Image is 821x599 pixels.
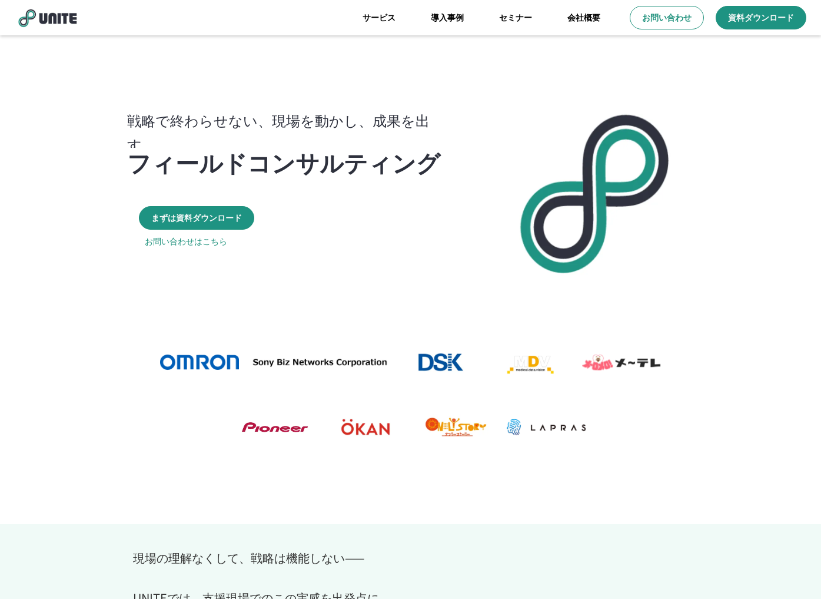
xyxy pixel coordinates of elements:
[716,6,806,29] a: 資料ダウンロード
[642,12,692,24] p: お問い合わせ
[139,206,254,230] a: まずは資料ダウンロード
[630,6,704,29] a: お問い合わせ
[145,236,227,247] a: お問い合わせはこちら
[127,148,440,176] p: フィールドコンサルティング
[151,212,242,224] p: まずは資料ダウンロード
[127,108,453,157] p: 戦略で終わらせない、現場を動かし、成果を出す。
[728,12,794,24] p: 資料ダウンロード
